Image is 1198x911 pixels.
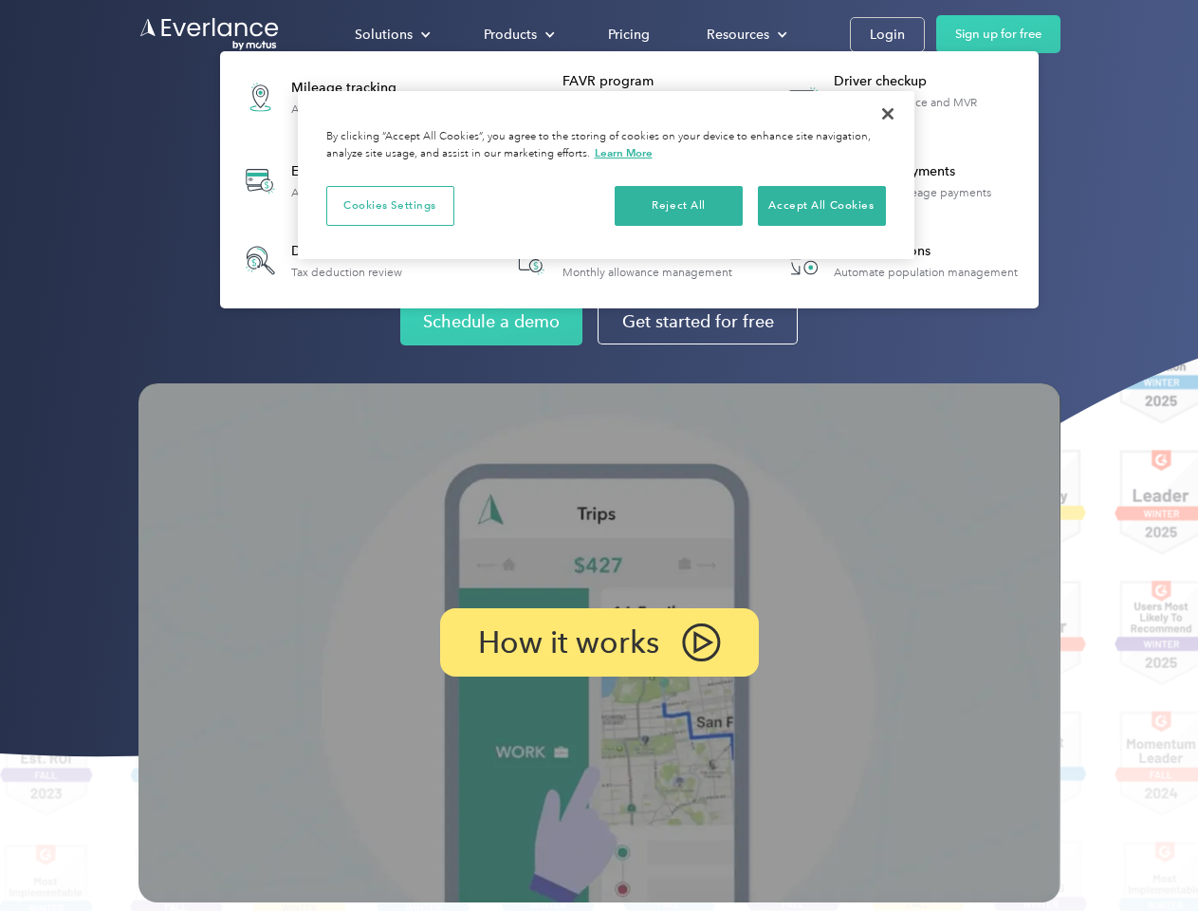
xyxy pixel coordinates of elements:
nav: Products [220,51,1039,308]
a: Mileage trackingAutomatic mileage logs [230,63,424,132]
div: Tax deduction review [291,266,402,279]
div: Automatic transaction logs [291,186,428,199]
input: Submit [139,113,235,153]
a: FAVR programFixed & Variable Rate reimbursement design & management [501,63,758,132]
div: Products [484,23,537,46]
a: Deduction finderTax deduction review [230,230,412,291]
div: Automatic mileage logs [291,102,415,116]
div: Expense tracking [291,162,428,181]
div: Automate population management [834,266,1018,279]
button: Accept All Cookies [758,186,886,226]
a: Sign up for free [936,15,1060,53]
a: Schedule a demo [400,298,582,345]
div: Mileage tracking [291,79,415,98]
a: Accountable planMonthly allowance management [501,230,742,291]
div: Resources [688,18,802,51]
div: Resources [707,23,769,46]
a: Expense trackingAutomatic transaction logs [230,146,437,215]
a: Pricing [589,18,669,51]
a: Driver checkupLicense, insurance and MVR verification [772,63,1029,132]
a: Get started for free [598,299,798,344]
div: License, insurance and MVR verification [834,96,1028,122]
div: Solutions [355,23,413,46]
div: By clicking “Accept All Cookies”, you agree to the storing of cookies on your device to enhance s... [326,129,886,162]
button: Cookies Settings [326,186,454,226]
div: Login [870,23,905,46]
div: Deduction finder [291,242,402,261]
div: Monthly allowance management [562,266,732,279]
a: HR IntegrationsAutomate population management [772,230,1027,291]
div: Pricing [608,23,650,46]
div: Products [465,18,570,51]
div: FAVR program [562,72,757,91]
button: Reject All [615,186,743,226]
div: Cookie banner [298,91,914,259]
p: How it works [478,631,659,654]
div: HR Integrations [834,242,1018,261]
a: Go to homepage [138,16,281,52]
div: Privacy [298,91,914,259]
a: More information about your privacy, opens in a new tab [595,146,653,159]
a: Login [850,17,925,52]
button: Close [867,93,909,135]
div: Driver checkup [834,72,1028,91]
div: Solutions [336,18,446,51]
